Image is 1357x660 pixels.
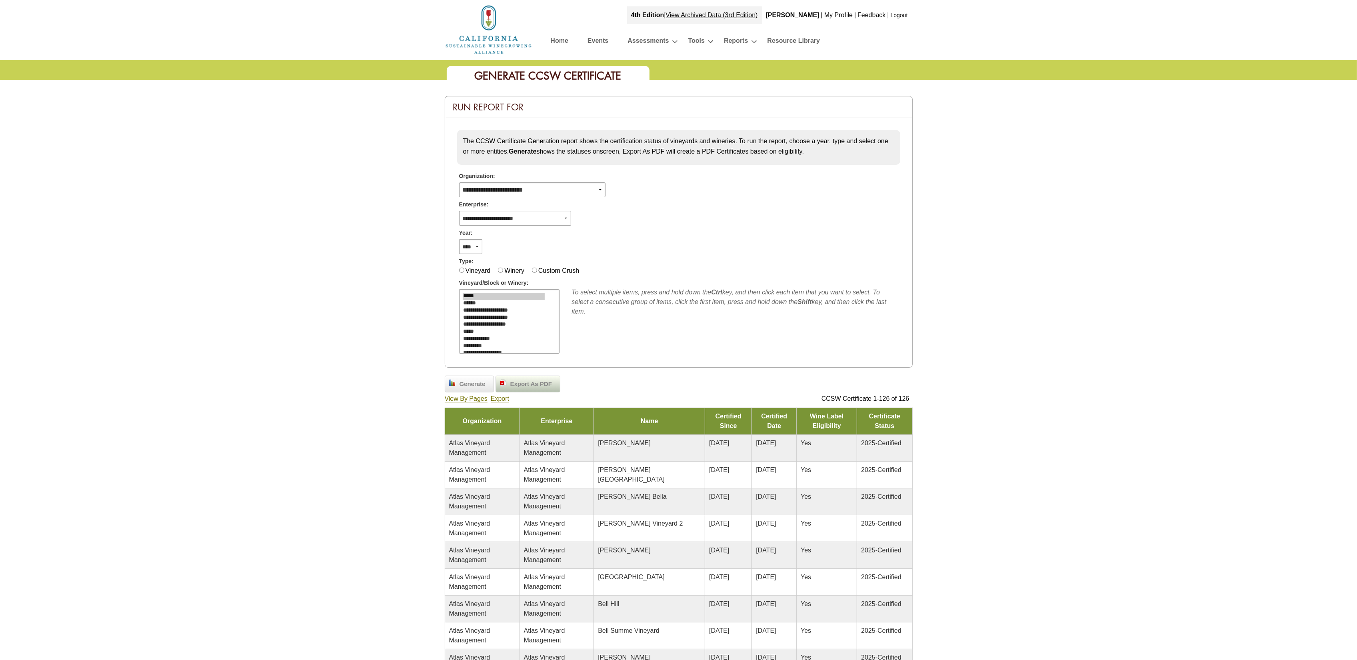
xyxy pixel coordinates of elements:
[598,600,619,607] span: Bell Hill
[756,493,776,500] span: [DATE]
[504,267,524,274] label: Winery
[861,574,901,580] span: 2025-Certified
[709,627,729,634] span: [DATE]
[752,408,797,435] td: Certified Date
[801,440,811,446] span: Yes
[801,627,811,634] span: Yes
[887,6,890,24] div: |
[627,6,762,24] div: |
[449,547,490,563] span: Atlas Vineyard Management
[524,520,565,536] span: Atlas Vineyard Management
[475,69,622,83] span: Generate CCSW Certificate
[801,493,811,500] span: Yes
[459,257,474,266] span: Type:
[459,279,529,287] span: Vineyard/Block or Winery:
[524,493,565,510] span: Atlas Vineyard Management
[445,376,494,392] a: Generate
[456,380,490,389] span: Generate
[598,493,667,500] span: [PERSON_NAME] Bella
[861,440,901,446] span: 2025-Certified
[709,493,729,500] span: [DATE]
[801,600,811,607] span: Yes
[449,380,456,386] img: chart_bar.png
[797,298,812,305] b: Shift
[551,35,568,49] a: Home
[756,574,776,580] span: [DATE]
[500,380,506,386] img: doc_pdf.png
[459,172,495,180] span: Organization:
[449,574,490,590] span: Atlas Vineyard Management
[801,520,811,527] span: Yes
[756,600,776,607] span: [DATE]
[756,440,776,446] span: [DATE]
[524,574,565,590] span: Atlas Vineyard Management
[445,96,912,118] div: Run Report For
[459,229,473,237] span: Year:
[709,574,729,580] span: [DATE]
[709,520,729,527] span: [DATE]
[598,520,683,527] span: [PERSON_NAME] Vineyard 2
[598,466,665,483] span: [PERSON_NAME] [GEOGRAPHIC_DATA]
[509,148,536,155] strong: Generate
[631,12,664,18] strong: 4th Edition
[496,376,560,392] a: Export As PDF
[801,547,811,554] span: Yes
[594,408,705,435] td: Name
[524,600,565,617] span: Atlas Vineyard Management
[598,440,651,446] span: [PERSON_NAME]
[449,466,490,483] span: Atlas Vineyard Management
[445,408,520,435] td: Organization
[861,493,901,500] span: 2025-Certified
[801,574,811,580] span: Yes
[861,466,901,473] span: 2025-Certified
[891,12,908,18] a: Logout
[598,627,660,634] span: Bell Summe Vineyard
[861,547,901,554] span: 2025-Certified
[857,408,912,435] td: Certificate Status
[449,600,490,617] span: Atlas Vineyard Management
[801,466,811,473] span: Yes
[861,520,901,527] span: 2025-Certified
[756,627,776,634] span: [DATE]
[857,12,885,18] a: Feedback
[449,520,490,536] span: Atlas Vineyard Management
[445,395,488,402] a: View By Pages
[709,466,729,473] span: [DATE]
[459,200,489,209] span: Enterprise:
[824,12,853,18] a: My Profile
[766,12,819,18] b: [PERSON_NAME]
[666,12,758,18] a: View Archived Data (3rd Edition)
[797,408,857,435] td: Wine Label Eligibility
[524,466,565,483] span: Atlas Vineyard Management
[709,600,729,607] span: [DATE]
[756,466,776,473] span: [DATE]
[767,35,820,49] a: Resource Library
[524,440,565,456] span: Atlas Vineyard Management
[506,380,556,389] span: Export As PDF
[520,408,594,435] td: Enterprise
[724,35,748,49] a: Reports
[588,35,608,49] a: Events
[821,395,909,402] span: CCSW Certificate 1-126 of 126
[820,6,823,24] div: |
[861,600,901,607] span: 2025-Certified
[524,547,565,563] span: Atlas Vineyard Management
[449,440,490,456] span: Atlas Vineyard Management
[628,35,669,49] a: Assessments
[598,574,665,580] span: [GEOGRAPHIC_DATA]
[538,267,579,274] label: Custom Crush
[445,4,533,55] img: logo_cswa2x.png
[705,408,752,435] td: Certified Since
[524,627,565,644] span: Atlas Vineyard Management
[466,267,491,274] label: Vineyard
[709,440,729,446] span: [DATE]
[491,395,509,402] a: Export
[445,26,533,32] a: Home
[861,627,901,634] span: 2025-Certified
[463,136,894,156] p: The CCSW Certificate Generation report shows the certification status of vineyards and wineries. ...
[711,289,722,296] b: Ctrl
[449,627,490,644] span: Atlas Vineyard Management
[688,35,705,49] a: Tools
[572,288,898,316] div: To select multiple items, press and hold down the key, and then click each item that you want to ...
[709,547,729,554] span: [DATE]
